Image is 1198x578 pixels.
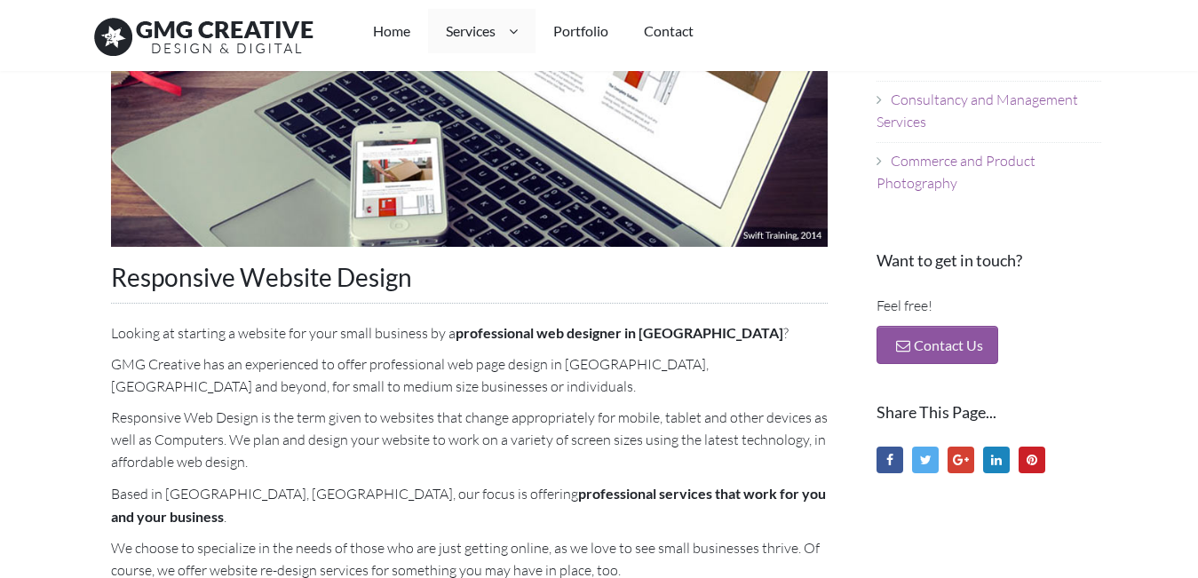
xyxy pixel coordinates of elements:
[626,9,711,53] a: Contact
[111,482,829,528] p: Based in [GEOGRAPHIC_DATA], [GEOGRAPHIC_DATA], our focus is offering .
[428,9,536,53] a: Services
[93,9,315,62] img: Give Me Gimmicks logo
[111,265,829,304] h2: Responsive Website Design
[877,404,996,420] span: Share This Page...
[111,321,829,344] p: Looking at starting a website for your small business by a ?
[877,326,998,364] a: Contact Us
[111,353,829,398] p: GMG Creative has an experienced to offer professional web page design in [GEOGRAPHIC_DATA], [GEOG...
[877,152,1035,192] a: Commerce and Product Photography
[456,324,783,341] strong: professional web designer in [GEOGRAPHIC_DATA]
[877,295,1101,317] p: Feel free!
[111,407,829,473] p: Responsive Web Design is the term given to websites that change appropriately for mobile, tablet ...
[355,9,428,53] a: Home
[877,91,1078,131] a: Consultancy and Management Services
[536,9,626,53] a: Portfolio
[877,252,1022,268] span: Want to get in touch?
